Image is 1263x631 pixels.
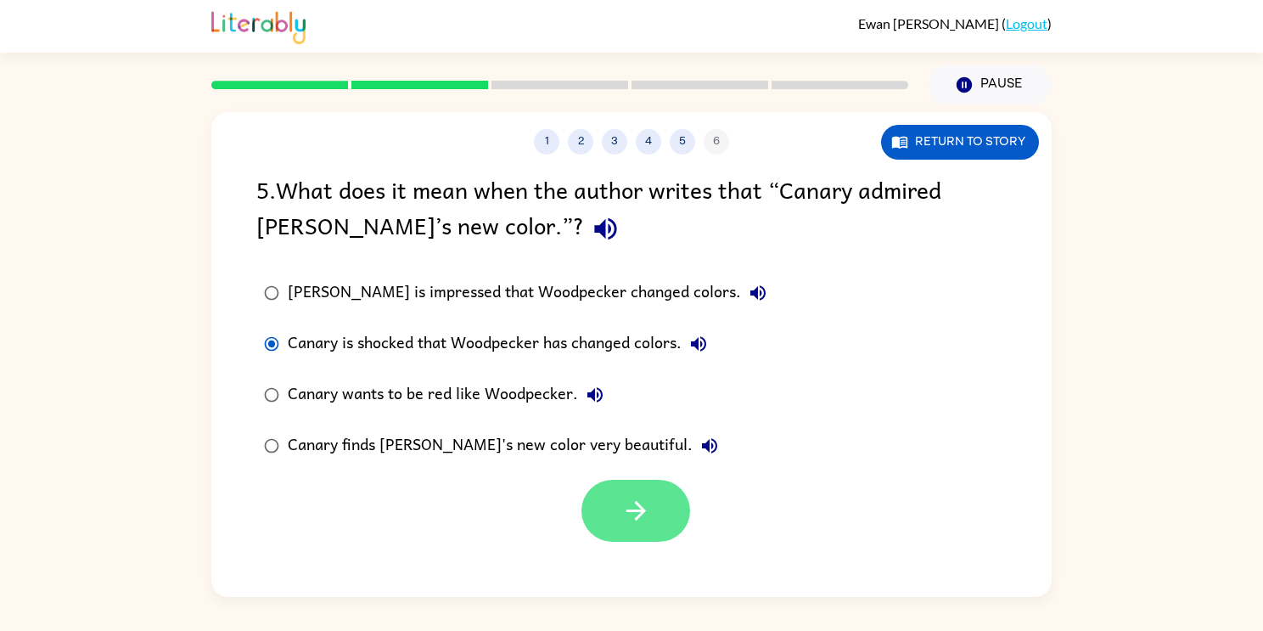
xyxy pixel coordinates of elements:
[693,429,727,463] button: Canary finds [PERSON_NAME]'s new color very beautiful.
[636,129,661,155] button: 4
[858,15,1002,31] span: Ewan [PERSON_NAME]
[288,378,612,412] div: Canary wants to be red like Woodpecker.
[288,429,727,463] div: Canary finds [PERSON_NAME]'s new color very beautiful.
[256,172,1007,251] div: 5 . What does it mean when the author writes that “Canary admired [PERSON_NAME]’s new color.”?
[578,378,612,412] button: Canary wants to be red like Woodpecker.
[741,276,775,310] button: [PERSON_NAME] is impressed that Woodpecker changed colors.
[929,65,1052,104] button: Pause
[288,276,775,310] div: [PERSON_NAME] is impressed that Woodpecker changed colors.
[682,327,716,361] button: Canary is shocked that Woodpecker has changed colors.
[670,129,695,155] button: 5
[568,129,593,155] button: 2
[288,327,716,361] div: Canary is shocked that Woodpecker has changed colors.
[1006,15,1047,31] a: Logout
[858,15,1052,31] div: ( )
[881,125,1039,160] button: Return to story
[211,7,306,44] img: Literably
[602,129,627,155] button: 3
[534,129,559,155] button: 1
